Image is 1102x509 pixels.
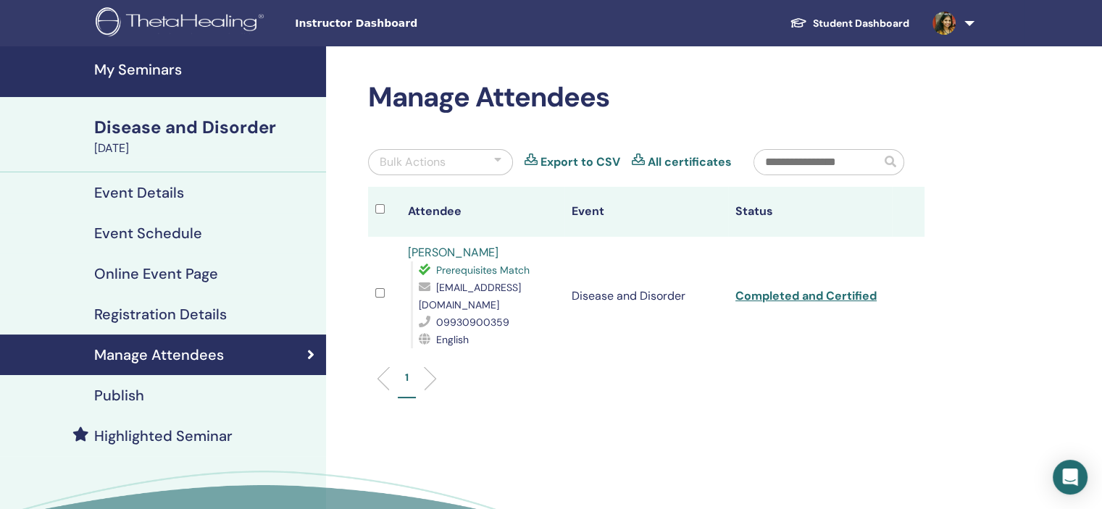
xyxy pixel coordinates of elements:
[94,115,317,140] div: Disease and Disorder
[778,10,921,37] a: Student Dashboard
[735,288,877,303] a: Completed and Certified
[436,333,469,346] span: English
[380,153,446,171] div: Bulk Actions
[94,427,233,445] h4: Highlighted Seminar
[94,224,202,242] h4: Event Schedule
[436,316,509,329] span: 09930900359
[564,187,728,237] th: Event
[94,265,218,282] h4: Online Event Page
[728,187,892,237] th: Status
[932,12,956,35] img: default.jpg
[401,187,564,237] th: Attendee
[368,81,924,114] h2: Manage Attendees
[295,16,512,31] span: Instructor Dashboard
[540,153,620,171] a: Export to CSV
[94,61,317,78] h4: My Seminars
[648,153,732,171] a: All certificates
[419,281,521,311] span: [EMAIL_ADDRESS][DOMAIN_NAME]
[94,387,144,404] h4: Publish
[94,140,317,157] div: [DATE]
[85,115,326,157] a: Disease and Disorder[DATE]
[790,17,807,29] img: graduation-cap-white.svg
[405,370,409,385] p: 1
[564,237,728,356] td: Disease and Disorder
[94,346,224,363] h4: Manage Attendees
[1053,460,1088,495] div: Open Intercom Messenger
[94,306,227,323] h4: Registration Details
[408,245,498,260] a: [PERSON_NAME]
[436,264,530,277] span: Prerequisites Match
[96,7,269,40] img: logo.png
[94,184,184,201] h4: Event Details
